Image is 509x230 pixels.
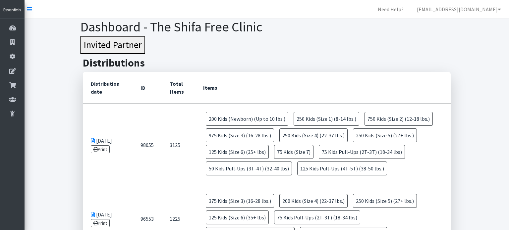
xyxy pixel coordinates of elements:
span: 50 Kids Pull-Ups (3T-4T) (32-40 lbs) [206,161,292,175]
td: 3125 [162,104,195,186]
span: 200 Kids (Size 4) (22-37 lbs.) [279,194,348,208]
a: Print [91,219,110,227]
span: 125 Kids Pull-Ups (4T-5T) (38-50 lbs.) [297,161,387,175]
span: 250 Kids (Size 5) (27+ lbs.) [353,194,417,208]
h1: Dashboard - The Shifa Free Clinic [80,19,453,35]
span: 125 Kids (Size 6) (35+ lbs) [206,145,269,159]
a: [EMAIL_ADDRESS][DOMAIN_NAME] [412,3,506,16]
span: 200 Kids (Newborn) (Up to 10 lbs.) [206,112,288,126]
span: 75 Kids Pull-Ups (2T-3T) (18-34 lbs) [274,210,360,224]
a: Need Help? [372,3,409,16]
a: Print [91,145,110,153]
span: 975 Kids (Size 3) (16-28 lbs.) [206,128,274,142]
button: Invited Partner [80,36,145,54]
span: 250 Kids (Size 1) (8-14 lbs.) [294,112,359,126]
span: 250 Kids (Size 4) (22-37 lbs.) [279,128,348,142]
span: 75 Kids Pull-Ups (2T-3T) (18-34 lbs) [319,145,405,159]
td: 98055 [133,104,162,186]
span: 750 Kids (Size 2) (12-18 lbs.) [365,112,433,126]
th: Items [195,72,451,104]
img: HumanEssentials [3,7,22,13]
span: 250 Kids (Size 5) (27+ lbs.) [353,128,417,142]
th: ID [133,72,162,104]
span: 125 Kids (Size 6) (35+ lbs) [206,210,269,224]
span: 75 Kids (Size 7) [274,145,313,159]
th: Total Items [162,72,195,104]
h2: Distributions [83,57,451,69]
span: 375 Kids (Size 3) (16-28 lbs.) [206,194,274,208]
th: Distribution date [83,72,133,104]
td: [DATE] [83,104,133,186]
